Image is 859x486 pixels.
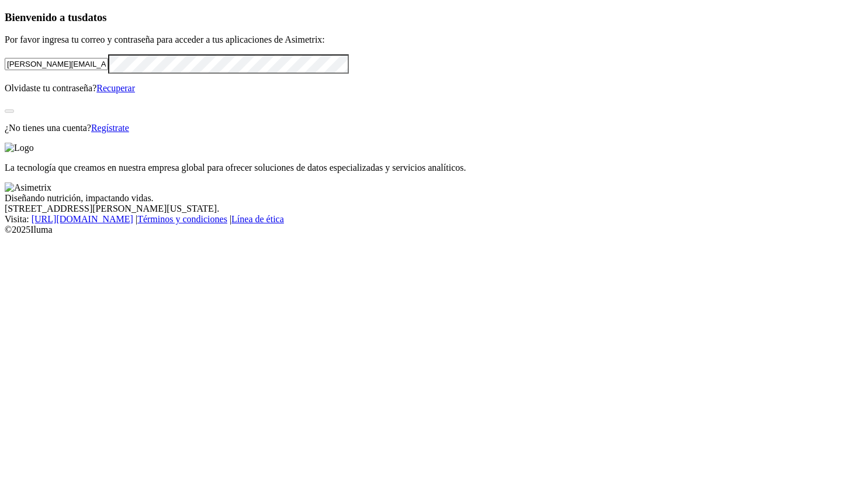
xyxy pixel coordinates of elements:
[5,58,108,70] input: Tu correo
[91,123,129,133] a: Regístrate
[5,143,34,153] img: Logo
[5,193,854,204] div: Diseñando nutrición, impactando vidas.
[5,214,854,225] div: Visita : | |
[96,83,135,93] a: Recuperar
[82,11,107,23] span: datos
[231,214,284,224] a: Línea de ética
[5,204,854,214] div: [STREET_ADDRESS][PERSON_NAME][US_STATE].
[137,214,227,224] a: Términos y condiciones
[5,225,854,235] div: © 2025 Iluma
[5,182,51,193] img: Asimetrix
[5,123,854,133] p: ¿No tienes una cuenta?
[5,11,854,24] h3: Bienvenido a tus
[32,214,133,224] a: [URL][DOMAIN_NAME]
[5,83,854,94] p: Olvidaste tu contraseña?
[5,163,854,173] p: La tecnología que creamos en nuestra empresa global para ofrecer soluciones de datos especializad...
[5,35,854,45] p: Por favor ingresa tu correo y contraseña para acceder a tus aplicaciones de Asimetrix:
